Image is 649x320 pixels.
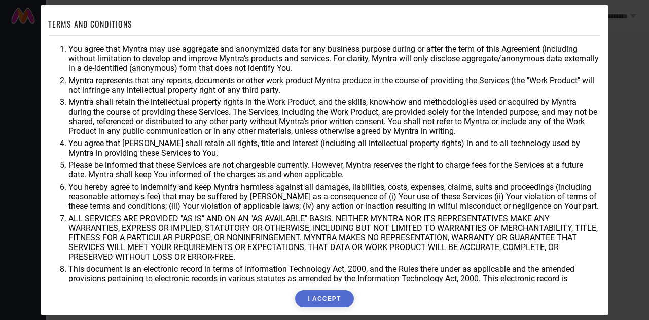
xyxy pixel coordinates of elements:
li: You hereby agree to indemnify and keep Myntra harmless against all damages, liabilities, costs, e... [68,182,601,211]
li: Myntra shall retain the intellectual property rights in the Work Product, and the skills, know-ho... [68,97,601,136]
li: ALL SERVICES ARE PROVIDED "AS IS" AND ON AN "AS AVAILABLE" BASIS. NEITHER MYNTRA NOR ITS REPRESEN... [68,214,601,262]
li: Please be informed that these Services are not chargeable currently. However, Myntra reserves the... [68,160,601,180]
li: Myntra represents that any reports, documents or other work product Myntra produce in the course ... [68,76,601,95]
h1: TERMS AND CONDITIONS [48,18,132,30]
li: This document is an electronic record in terms of Information Technology Act, 2000, and the Rules... [68,264,601,293]
li: You agree that Myntra may use aggregate and anonymized data for any business purpose during or af... [68,44,601,73]
button: I ACCEPT [295,290,353,307]
li: You agree that [PERSON_NAME] shall retain all rights, title and interest (including all intellect... [68,138,601,158]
